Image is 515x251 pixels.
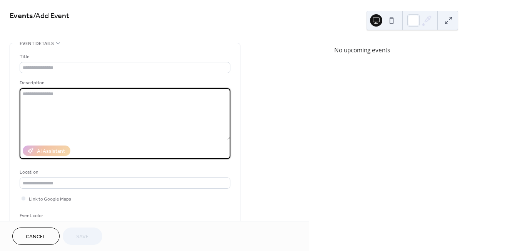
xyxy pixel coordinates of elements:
div: No upcoming events [334,46,490,55]
div: Title [20,53,229,61]
a: Events [10,8,33,23]
button: Cancel [12,228,60,245]
span: / Add Event [33,8,69,23]
span: Event details [20,40,54,48]
div: Event color [20,212,77,220]
span: Cancel [26,233,46,241]
div: Description [20,79,229,87]
div: Location [20,168,229,176]
span: Link to Google Maps [29,195,71,203]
